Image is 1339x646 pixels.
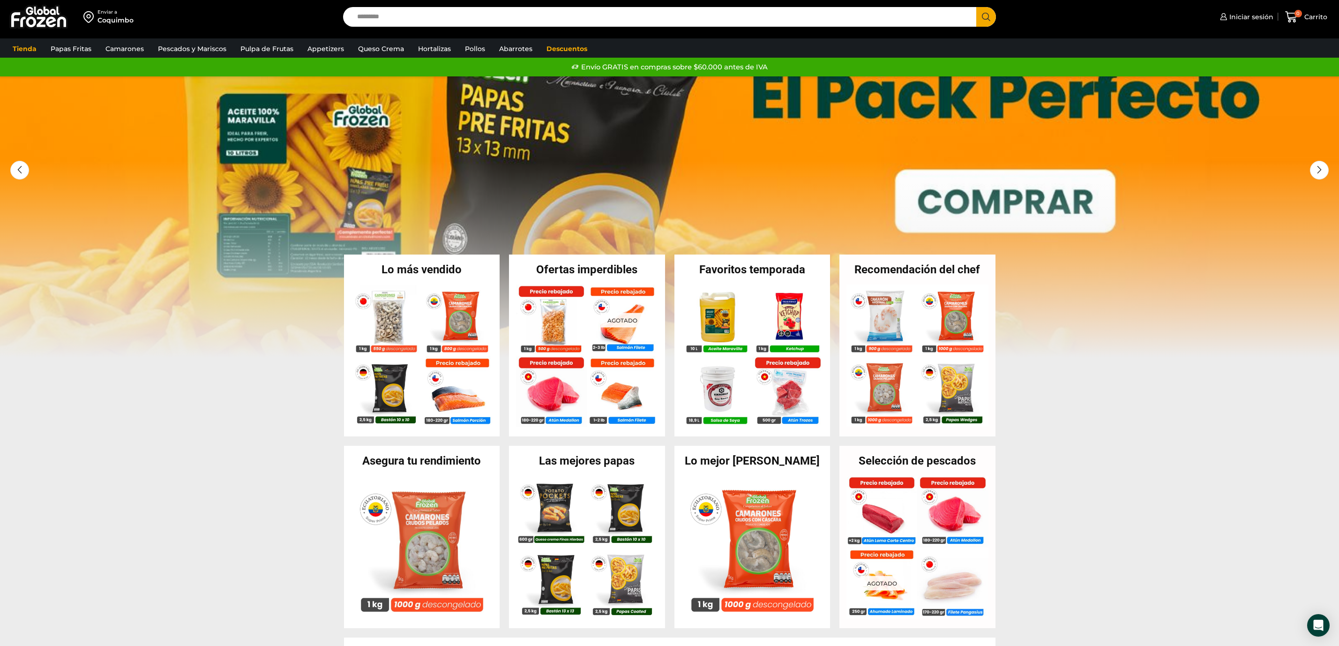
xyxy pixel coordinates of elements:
[1227,12,1273,22] span: Iniciar sesión
[839,264,995,275] h2: Recomendación del chef
[344,455,500,466] h2: Asegura tu rendimiento
[97,15,134,25] div: Coquimbo
[976,7,996,27] button: Search button
[413,40,456,58] a: Hortalizas
[674,455,830,466] h2: Lo mejor [PERSON_NAME]
[674,264,830,275] h2: Favoritos temporada
[303,40,349,58] a: Appetizers
[83,9,97,25] img: address-field-icon.svg
[509,264,665,275] h2: Ofertas imperdibles
[153,40,231,58] a: Pescados y Mariscos
[601,313,644,327] p: Agotado
[1302,12,1327,22] span: Carrito
[509,455,665,466] h2: Las mejores papas
[101,40,149,58] a: Camarones
[8,40,41,58] a: Tienda
[542,40,592,58] a: Descuentos
[1283,6,1330,28] a: 0 Carrito
[344,264,500,275] h2: Lo más vendido
[460,40,490,58] a: Pollos
[839,455,995,466] h2: Selección de pescados
[353,40,409,58] a: Queso Crema
[46,40,96,58] a: Papas Fritas
[1307,614,1330,637] div: Open Intercom Messenger
[1294,10,1302,17] span: 0
[1310,161,1329,180] div: Next slide
[860,576,904,590] p: Agotado
[97,9,134,15] div: Enviar a
[10,161,29,180] div: Previous slide
[236,40,298,58] a: Pulpa de Frutas
[494,40,537,58] a: Abarrotes
[1218,8,1273,26] a: Iniciar sesión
